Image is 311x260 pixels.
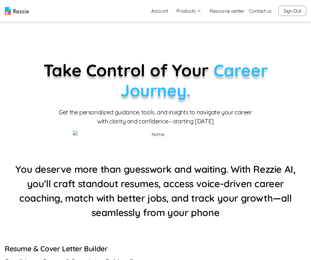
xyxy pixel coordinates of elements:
[146,5,173,17] a: Account
[73,131,238,138] img: home
[176,7,201,14] button: Products
[210,7,244,14] a: Resource center
[5,162,306,220] h4: You deserve more than guesswork and waiting. With Rezzie AI, you'll craft standout resumes, acces...
[13,60,299,101] p: Take Control of Your
[120,60,268,101] span: Career Journey.
[5,7,29,15] img: logo
[249,7,271,14] a: Contact us
[58,108,253,126] p: Get the personalized guidance, tools, and insights to navigate your career with clarity and confi...
[278,6,306,16] button: Sign Out
[5,244,176,253] h6: Resume & Cover Letter Builder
